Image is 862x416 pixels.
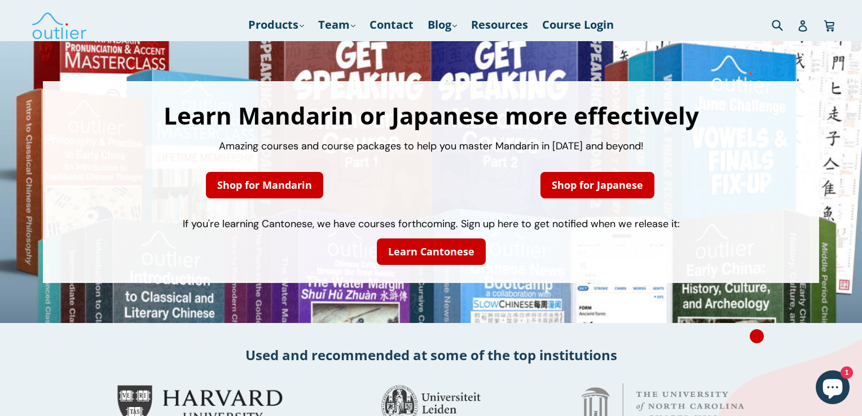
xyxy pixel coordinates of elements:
a: Shop for Mandarin [206,172,323,198]
a: Contact [364,15,419,35]
h1: Learn Mandarin or Japanese more effectively [54,104,807,127]
img: Outlier Linguistics [31,8,87,41]
a: Learn Cantonese [377,238,486,265]
span: Amazing courses and course packages to help you master Mandarin in [DATE] and beyond! [219,139,644,153]
span: If you're learning Cantonese, we have courses forthcoming. Sign up here to get notified when we r... [183,217,680,231]
a: Shop for Japanese [540,172,654,198]
a: Products [243,15,310,35]
input: Search [769,13,800,36]
a: Team [313,15,361,35]
a: Resources [465,15,534,35]
a: Course Login [536,15,619,35]
inbox-online-store-chat: Shopify online store chat [812,370,853,407]
a: Blog [422,15,463,35]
